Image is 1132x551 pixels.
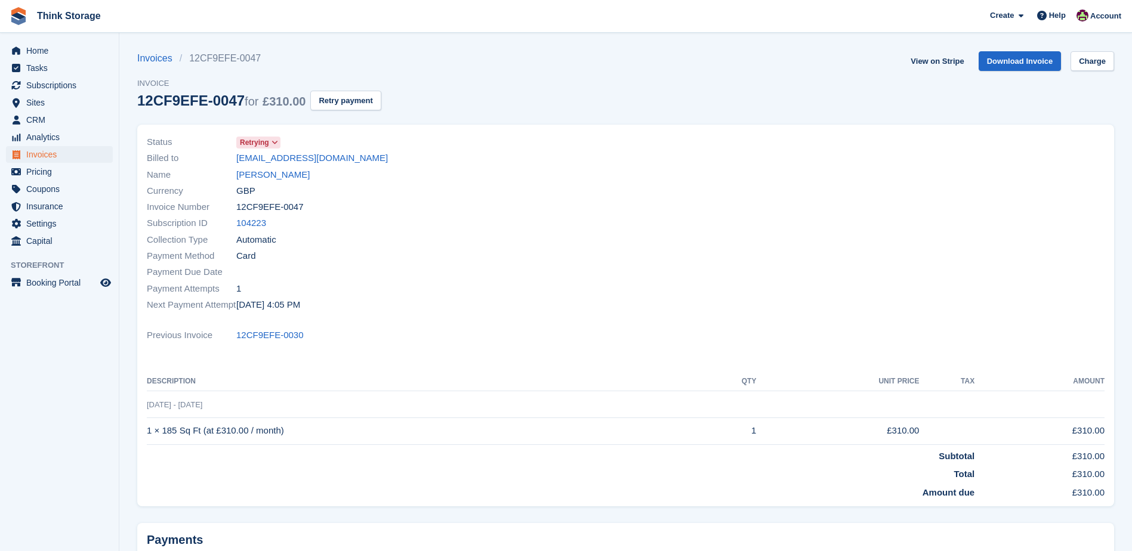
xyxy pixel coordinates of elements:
[240,137,269,148] span: Retrying
[974,444,1105,463] td: £310.00
[26,112,98,128] span: CRM
[236,282,241,296] span: 1
[236,168,310,182] a: [PERSON_NAME]
[6,60,113,76] a: menu
[32,6,106,26] a: Think Storage
[11,259,119,271] span: Storefront
[979,51,1062,71] a: Download Invoice
[147,233,236,247] span: Collection Type
[6,94,113,111] a: menu
[137,78,381,89] span: Invoice
[236,233,276,247] span: Automatic
[147,417,697,444] td: 1 × 185 Sq Ft (at £310.00 / month)
[6,274,113,291] a: menu
[6,42,113,59] a: menu
[236,184,255,198] span: GBP
[263,95,306,108] span: £310.00
[236,298,300,312] time: 2025-10-01 15:05:16 UTC
[236,249,256,263] span: Card
[26,129,98,146] span: Analytics
[1071,51,1114,71] a: Charge
[26,181,98,197] span: Coupons
[990,10,1014,21] span: Create
[756,372,919,391] th: Unit Price
[6,77,113,94] a: menu
[236,200,304,214] span: 12CF9EFE-0047
[939,451,974,461] strong: Subtotal
[923,487,975,497] strong: Amount due
[974,463,1105,481] td: £310.00
[6,198,113,215] a: menu
[236,216,266,230] a: 104223
[954,469,975,479] strong: Total
[310,91,381,110] button: Retry payment
[6,112,113,128] a: menu
[236,329,304,342] a: 12CF9EFE-0030
[6,163,113,180] a: menu
[98,275,113,290] a: Preview store
[26,163,98,180] span: Pricing
[26,42,98,59] span: Home
[1049,10,1066,21] span: Help
[26,146,98,163] span: Invoices
[147,400,202,409] span: [DATE] - [DATE]
[26,233,98,249] span: Capital
[147,184,236,198] span: Currency
[974,372,1105,391] th: Amount
[906,51,968,71] a: View on Stripe
[1077,10,1088,21] img: Donna
[147,282,236,296] span: Payment Attempts
[236,151,388,165] a: [EMAIL_ADDRESS][DOMAIN_NAME]
[147,151,236,165] span: Billed to
[147,168,236,182] span: Name
[10,7,27,25] img: stora-icon-8386f47178a22dfd0bd8f6a31ec36ba5ce8667c1dd55bd0f319d3a0aa187defe.svg
[137,92,306,109] div: 12CF9EFE-0047
[147,249,236,263] span: Payment Method
[245,95,258,108] span: for
[6,215,113,232] a: menu
[137,51,381,66] nav: breadcrumbs
[26,77,98,94] span: Subscriptions
[6,233,113,249] a: menu
[26,60,98,76] span: Tasks
[26,198,98,215] span: Insurance
[147,265,236,279] span: Payment Due Date
[147,329,236,342] span: Previous Invoice
[26,94,98,111] span: Sites
[6,146,113,163] a: menu
[6,129,113,146] a: menu
[974,417,1105,444] td: £310.00
[974,481,1105,500] td: £310.00
[1090,10,1121,22] span: Account
[147,200,236,214] span: Invoice Number
[147,135,236,149] span: Status
[6,181,113,197] a: menu
[147,298,236,312] span: Next Payment Attempt
[756,417,919,444] td: £310.00
[147,216,236,230] span: Subscription ID
[697,372,756,391] th: QTY
[697,417,756,444] td: 1
[919,372,974,391] th: Tax
[137,51,180,66] a: Invoices
[26,215,98,232] span: Settings
[147,372,697,391] th: Description
[147,533,1105,547] h2: Payments
[236,135,280,149] a: Retrying
[26,274,98,291] span: Booking Portal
